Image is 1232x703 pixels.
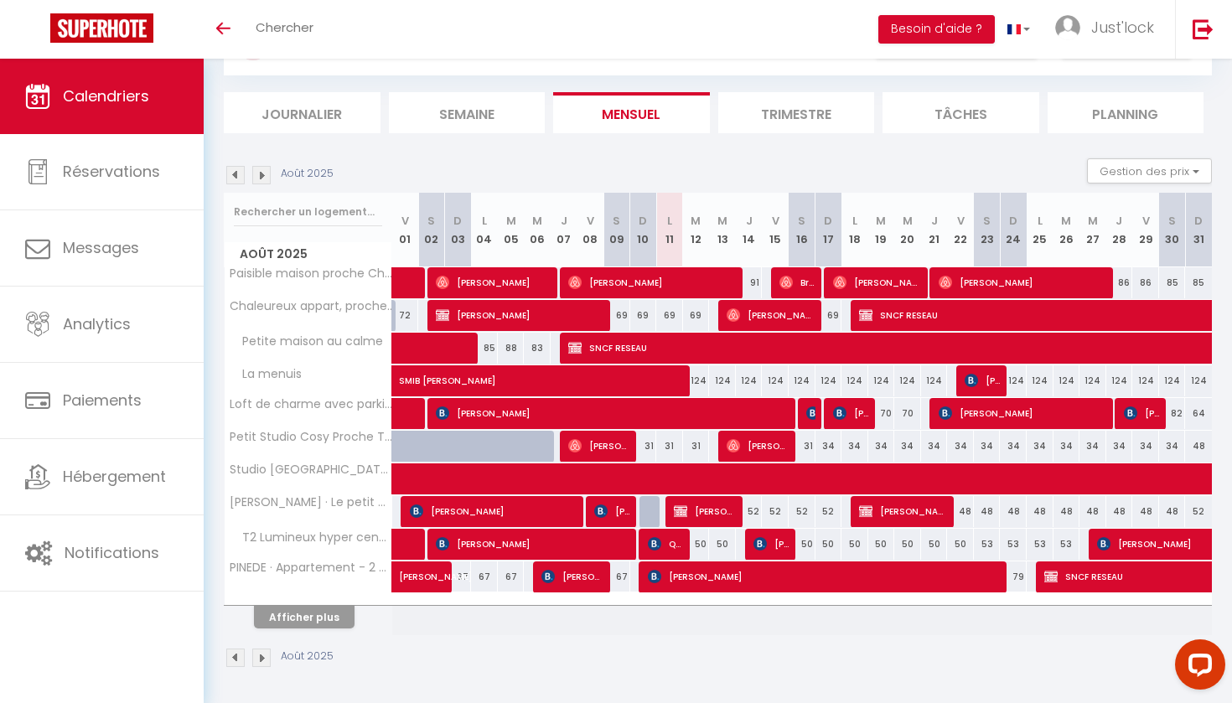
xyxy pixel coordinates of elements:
[1061,213,1071,229] abbr: M
[868,398,895,429] div: 70
[568,266,738,298] span: [PERSON_NAME]
[1106,431,1133,462] div: 34
[894,431,921,462] div: 34
[227,267,395,280] span: Paisible maison proche Chambord
[841,365,868,396] div: 124
[736,193,763,267] th: 14
[957,213,965,229] abbr: V
[254,606,355,628] button: Afficher plus
[1000,193,1027,267] th: 24
[553,92,710,133] li: Mensuel
[974,529,1001,560] div: 53
[753,528,789,560] span: [PERSON_NAME]
[1053,193,1080,267] th: 26
[418,193,445,267] th: 02
[815,529,842,560] div: 50
[921,193,948,267] th: 21
[399,356,823,388] span: SMIB [PERSON_NAME]
[1132,193,1159,267] th: 29
[603,300,630,331] div: 69
[1193,18,1214,39] img: logout
[806,397,815,429] span: [PERSON_NAME]
[256,18,313,36] span: Chercher
[1088,213,1098,229] abbr: M
[656,193,683,267] th: 11
[227,333,387,351] span: Petite maison au calme
[876,213,886,229] abbr: M
[227,398,395,411] span: Loft de charme avec parking, jardin et terrasse
[1000,561,1027,592] div: 79
[227,529,395,547] span: T2 Lumineux hyper centre
[1159,193,1186,267] th: 30
[63,85,149,106] span: Calendriers
[1159,431,1186,462] div: 34
[983,213,991,229] abbr: S
[824,213,832,229] abbr: D
[815,300,842,331] div: 69
[1106,365,1133,396] div: 124
[587,213,594,229] abbr: V
[613,213,620,229] abbr: S
[815,431,842,462] div: 34
[1079,496,1106,527] div: 48
[227,431,395,443] span: Petit Studio Cosy Proche Théâtre
[392,300,419,331] div: 72
[683,300,710,331] div: 69
[841,529,868,560] div: 50
[399,552,476,584] span: [PERSON_NAME]
[50,13,153,43] img: Super Booking
[709,193,736,267] th: 13
[1159,398,1186,429] div: 82
[227,300,395,313] span: Chaleureux appart, proche de [GEOGRAPHIC_DATA] avec parking
[392,561,419,593] a: [PERSON_NAME]
[594,495,630,527] span: [PERSON_NAME]
[1055,15,1080,40] img: ...
[427,213,435,229] abbr: S
[717,213,727,229] abbr: M
[506,213,516,229] abbr: M
[1079,431,1106,462] div: 34
[568,430,631,462] span: [PERSON_NAME]
[691,213,701,229] abbr: M
[436,397,794,429] span: [PERSON_NAME]
[841,431,868,462] div: 34
[974,193,1001,267] th: 23
[947,193,974,267] th: 22
[63,161,160,182] span: Réservations
[1048,92,1204,133] li: Planning
[878,15,995,44] button: Besoin d'aide ?
[1079,193,1106,267] th: 27
[1116,213,1122,229] abbr: J
[762,496,789,527] div: 52
[1159,496,1186,527] div: 48
[656,300,683,331] div: 69
[1185,267,1212,298] div: 85
[868,365,895,396] div: 124
[1027,431,1053,462] div: 34
[921,529,948,560] div: 50
[833,397,869,429] span: [PERSON_NAME]
[1185,431,1212,462] div: 48
[965,364,1001,396] span: [PERSON_NAME]
[903,213,913,229] abbr: M
[453,213,462,229] abbr: D
[401,213,409,229] abbr: V
[389,92,546,133] li: Semaine
[498,193,525,267] th: 05
[736,267,763,298] div: 91
[410,495,580,527] span: [PERSON_NAME]
[1091,17,1154,38] span: Just'lock
[974,496,1001,527] div: 48
[541,561,604,592] span: [PERSON_NAME]
[939,397,1109,429] span: [PERSON_NAME]
[841,193,868,267] th: 18
[1194,213,1203,229] abbr: D
[727,299,816,331] span: [PERSON_NAME]
[868,529,895,560] div: 50
[227,463,395,476] span: Studio [GEOGRAPHIC_DATA], centre ville
[931,213,938,229] abbr: J
[815,193,842,267] th: 17
[1185,496,1212,527] div: 52
[868,193,895,267] th: 19
[1168,213,1176,229] abbr: S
